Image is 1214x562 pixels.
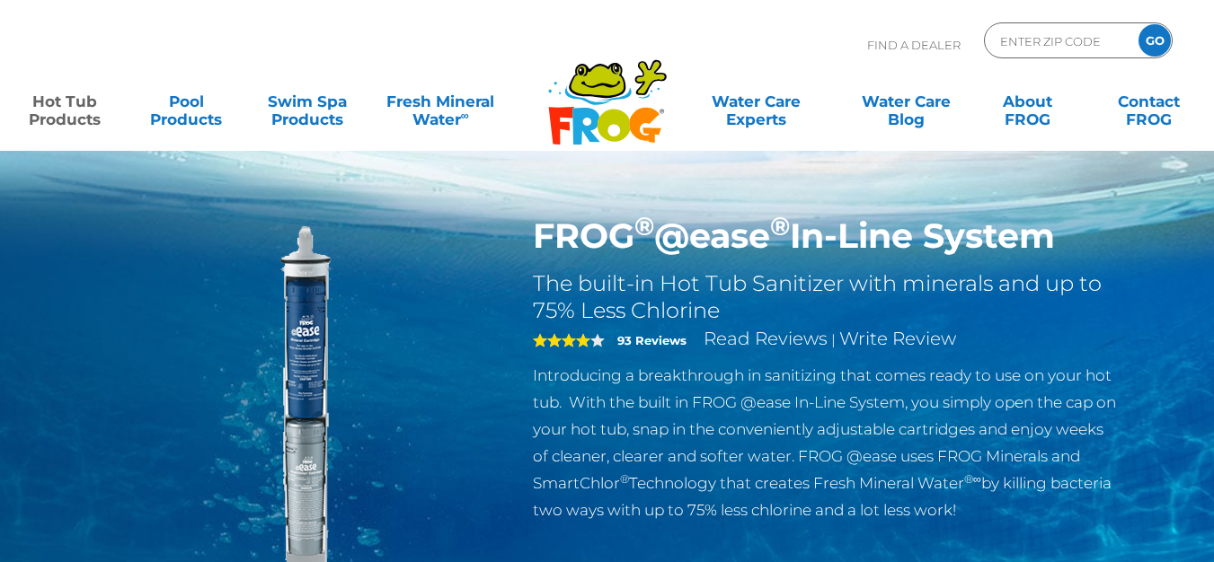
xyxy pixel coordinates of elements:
[867,22,961,67] p: Find A Dealer
[139,83,234,119] a: PoolProducts
[617,333,687,347] strong: 93 Reviews
[770,210,790,241] sup: ®
[679,83,832,119] a: Water CareExperts
[1139,24,1171,57] input: GO
[831,331,836,348] span: |
[261,83,355,119] a: Swim SpaProducts
[533,362,1120,523] p: Introducing a breakthrough in sanitizing that comes ready to use on your hot tub. With the built ...
[704,328,828,349] a: Read Reviews
[980,83,1075,119] a: AboutFROG
[634,210,654,241] sup: ®
[839,328,956,349] a: Write Review
[382,83,500,119] a: Fresh MineralWater∞
[620,472,629,486] sup: ®
[533,270,1120,324] h2: The built-in Hot Tub Sanitizer with minerals and up to 75% Less Chlorine
[461,109,469,122] sup: ∞
[18,83,112,119] a: Hot TubProducts
[533,333,590,347] span: 4
[1102,83,1196,119] a: ContactFROG
[859,83,953,119] a: Water CareBlog
[533,215,1120,257] h1: FROG @ease In-Line System
[538,36,677,145] img: Frog Products Logo
[964,472,981,486] sup: ®∞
